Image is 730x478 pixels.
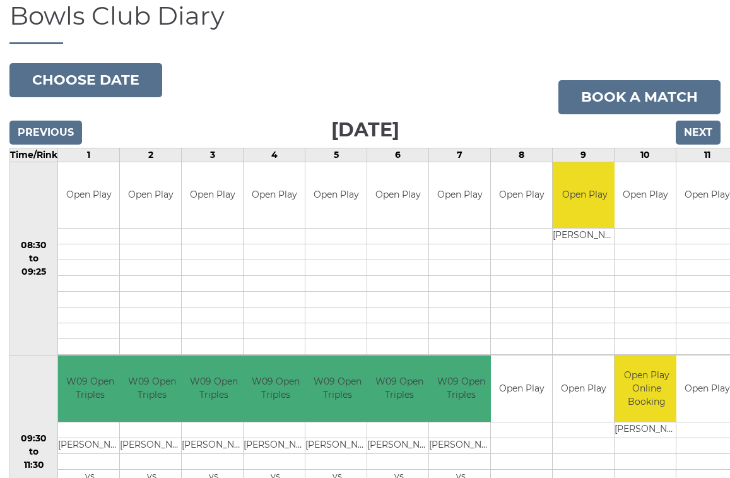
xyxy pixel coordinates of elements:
[429,162,490,229] td: Open Play
[182,356,245,422] td: W09 Open Triples
[367,438,431,453] td: [PERSON_NAME]
[429,356,493,422] td: W09 Open Triples
[244,162,305,229] td: Open Play
[120,438,184,453] td: [PERSON_NAME]
[676,121,721,145] input: Next
[553,229,616,244] td: [PERSON_NAME]
[429,438,493,453] td: [PERSON_NAME]
[367,356,431,422] td: W09 Open Triples
[9,63,162,97] button: Choose date
[120,148,182,162] td: 2
[615,422,678,438] td: [PERSON_NAME]
[615,356,678,422] td: Open Play Online Booking
[305,356,369,422] td: W09 Open Triples
[553,148,615,162] td: 9
[120,162,181,229] td: Open Play
[58,162,119,229] td: Open Play
[244,356,307,422] td: W09 Open Triples
[120,356,184,422] td: W09 Open Triples
[615,148,676,162] td: 10
[367,148,429,162] td: 6
[558,80,721,114] a: Book a match
[429,148,491,162] td: 7
[244,148,305,162] td: 4
[244,438,307,453] td: [PERSON_NAME]
[553,356,614,422] td: Open Play
[10,148,58,162] td: Time/Rink
[182,162,243,229] td: Open Play
[305,162,367,229] td: Open Play
[10,162,58,356] td: 08:30 to 09:25
[615,162,676,229] td: Open Play
[491,162,552,229] td: Open Play
[9,2,721,44] h1: Bowls Club Diary
[182,148,244,162] td: 3
[182,438,245,453] td: [PERSON_NAME]
[367,162,428,229] td: Open Play
[553,162,616,229] td: Open Play
[58,438,122,453] td: [PERSON_NAME]
[305,438,369,453] td: [PERSON_NAME]
[305,148,367,162] td: 5
[491,356,552,422] td: Open Play
[9,121,82,145] input: Previous
[58,148,120,162] td: 1
[58,356,122,422] td: W09 Open Triples
[491,148,553,162] td: 8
